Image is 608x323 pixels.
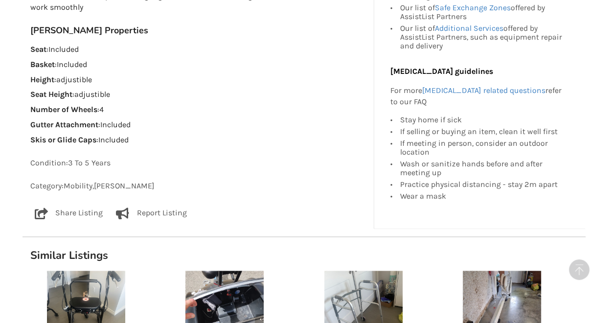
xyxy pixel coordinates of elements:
div: Wear a mask [400,190,565,200]
a: Additional Services [434,23,503,33]
div: Practice physical distancing - stay 2m apart [400,178,565,190]
a: Safe Exchange Zones [434,3,510,12]
p: Category: Mobility , [PERSON_NAME] [30,181,366,192]
p: : Included [30,135,366,146]
p: : Included [30,44,366,55]
div: If meeting in person, consider an outdoor location [400,137,565,158]
a: [MEDICAL_DATA] related questions [422,86,545,95]
div: Wash or sanitize hands before and after meeting up [400,158,565,178]
strong: Gutter Attachment [30,120,98,129]
p: : Included [30,59,366,70]
strong: Height [30,75,54,84]
h3: [PERSON_NAME] Properties [30,25,366,36]
strong: Basket [30,60,55,69]
strong: Skis or Glide Caps [30,135,96,144]
strong: Seat Height [30,90,72,99]
b: [MEDICAL_DATA] guidelines [390,67,493,76]
strong: Seat [30,45,46,54]
div: If selling or buying an item, clean it well first [400,125,565,137]
div: Stay home if sick [400,115,565,125]
p: Condition: 3 To 5 Years [30,158,366,169]
p: : 4 [30,104,366,115]
p: : adjustible [30,74,366,86]
div: Our list of offered by AssistList Partners [400,2,565,23]
h1: Similar Listings [23,249,585,262]
p: : adjustible [30,89,366,100]
p: Share Listing [55,208,103,219]
div: Our list of offered by AssistList Partners, such as equipment repair and delivery [400,23,565,50]
p: Report Listing [137,208,187,219]
p: : Included [30,119,366,131]
strong: Number of Wheels [30,105,97,114]
p: For more refer to our FAQ [390,85,565,108]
